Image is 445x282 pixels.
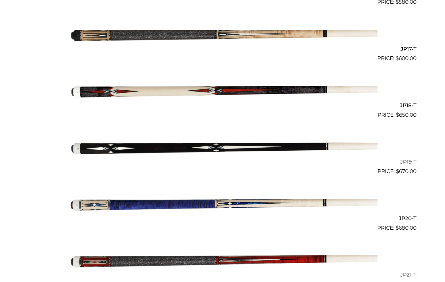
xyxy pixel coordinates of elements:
img: JP19-T [68,122,378,173]
span: $ [396,225,399,231]
img: JP20-T [68,178,378,229]
h2: JP17-T [29,43,416,55]
bdi: 600.00 [396,55,416,61]
span: $ [396,112,399,118]
bdi: 680.00 [396,225,416,231]
h2: JP19-T [29,156,416,167]
img: JP17-T [68,9,378,60]
a: JP18-T $650.00 [29,65,416,119]
h2: JP20-T [29,212,416,224]
h2: JP21-T [29,269,416,280]
a: JP20-T $680.00 [29,178,416,232]
a: JP19-T $670.00 [29,122,416,175]
span: $ [396,55,399,61]
span: $ [396,168,399,174]
bdi: 650.00 [396,112,416,118]
img: JP18-T [68,65,378,116]
bdi: 670.00 [396,168,416,174]
h2: JP18-T [29,100,416,111]
a: JP17-T $600.00 [29,9,416,62]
